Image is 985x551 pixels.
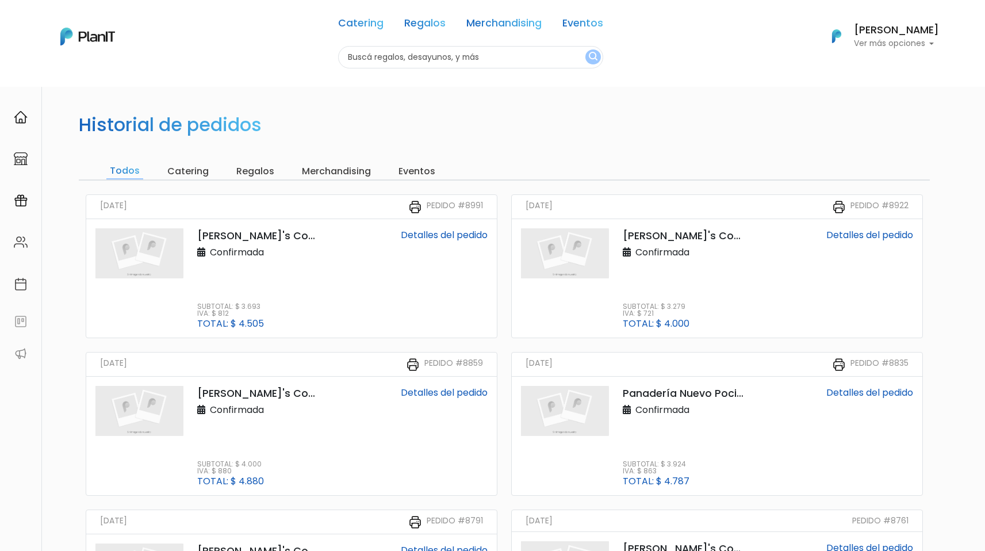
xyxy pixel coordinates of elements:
a: Catering [338,18,384,32]
p: Subtotal: $ 4.000 [197,461,264,468]
p: Confirmada [197,403,264,417]
p: Subtotal: $ 3.693 [197,303,264,310]
img: people-662611757002400ad9ed0e3c099ab2801c6687ba6c219adb57efc949bc21e19d.svg [14,235,28,249]
p: Total: $ 4.000 [623,319,689,328]
img: planit_placeholder-9427b205c7ae5e9bf800e9d23d5b17a34c4c1a44177066c4629bad40f2d9547d.png [95,386,183,436]
img: planit_placeholder-9427b205c7ae5e9bf800e9d23d5b17a34c4c1a44177066c4629bad40f2d9547d.png [521,386,609,436]
img: printer-31133f7acbd7ec30ea1ab4a3b6864c9b5ed483bd8d1a339becc4798053a55bbc.svg [832,200,846,214]
img: planit_placeholder-9427b205c7ae5e9bf800e9d23d5b17a34c4c1a44177066c4629bad40f2d9547d.png [521,228,609,278]
a: Detalles del pedido [401,386,488,399]
img: PlanIt Logo [60,28,115,45]
p: [PERSON_NAME]'s Coffee [197,228,319,243]
a: Merchandising [466,18,542,32]
img: printer-31133f7acbd7ec30ea1ab4a3b6864c9b5ed483bd8d1a339becc4798053a55bbc.svg [408,200,422,214]
p: IVA: $ 880 [197,468,264,475]
a: Detalles del pedido [826,228,913,242]
input: Buscá regalos, desayunos, y más [338,46,603,68]
p: [PERSON_NAME]'s Coffee [623,228,744,243]
img: calendar-87d922413cdce8b2cf7b7f5f62616a5cf9e4887200fb71536465627b3292af00.svg [14,277,28,291]
p: Confirmada [623,403,689,417]
small: Pedido #8791 [427,515,483,529]
p: Total: $ 4.787 [623,477,689,486]
p: Total: $ 4.880 [197,477,264,486]
img: partners-52edf745621dab592f3b2c58e3bca9d71375a7ef29c3b500c9f145b62cc070d4.svg [14,347,28,361]
p: IVA: $ 863 [623,468,689,475]
p: IVA: $ 812 [197,310,264,317]
small: Pedido #8922 [850,200,909,214]
small: [DATE] [100,200,127,214]
img: search_button-432b6d5273f82d61273b3651a40e1bd1b912527efae98b1b7a1b2c0702e16a8d.svg [589,52,597,63]
a: Detalles del pedido [401,228,488,242]
img: printer-31133f7acbd7ec30ea1ab4a3b6864c9b5ed483bd8d1a339becc4798053a55bbc.svg [406,358,420,372]
small: [DATE] [526,357,553,372]
p: Total: $ 4.505 [197,319,264,328]
img: marketplace-4ceaa7011d94191e9ded77b95e3339b90024bf715f7c57f8cf31f2d8c509eaba.svg [14,152,28,166]
h6: [PERSON_NAME] [854,25,939,36]
small: [DATE] [100,515,127,529]
p: Confirmada [197,246,264,259]
input: Regalos [233,163,278,179]
small: Pedido #8859 [424,357,483,372]
p: IVA: $ 721 [623,310,689,317]
small: Pedido #8761 [852,515,909,527]
img: feedback-78b5a0c8f98aac82b08bfc38622c3050aee476f2c9584af64705fc4e61158814.svg [14,315,28,328]
p: Subtotal: $ 3.279 [623,303,689,310]
small: Pedido #8835 [850,357,909,372]
a: Eventos [562,18,603,32]
input: Merchandising [298,163,374,179]
a: Regalos [404,18,446,32]
img: PlanIt Logo [824,24,849,49]
img: home-e721727adea9d79c4d83392d1f703f7f8bce08238fde08b1acbfd93340b81755.svg [14,110,28,124]
p: Confirmada [623,246,689,259]
a: Detalles del pedido [826,386,913,399]
small: [DATE] [100,357,127,372]
input: Catering [164,163,212,179]
img: printer-31133f7acbd7ec30ea1ab4a3b6864c9b5ed483bd8d1a339becc4798053a55bbc.svg [832,358,846,372]
p: Panadería Nuevo Pocitos [623,386,744,401]
p: [PERSON_NAME]'s Coffee [197,386,319,401]
small: [DATE] [526,515,553,527]
small: [DATE] [526,200,553,214]
button: PlanIt Logo [PERSON_NAME] Ver más opciones [817,21,939,51]
p: Subtotal: $ 3.924 [623,461,689,468]
p: Ver más opciones [854,40,939,48]
small: Pedido #8991 [427,200,483,214]
h2: Historial de pedidos [79,114,262,136]
img: campaigns-02234683943229c281be62815700db0a1741e53638e28bf9629b52c665b00959.svg [14,194,28,208]
input: Eventos [395,163,439,179]
img: planit_placeholder-9427b205c7ae5e9bf800e9d23d5b17a34c4c1a44177066c4629bad40f2d9547d.png [95,228,183,278]
img: printer-31133f7acbd7ec30ea1ab4a3b6864c9b5ed483bd8d1a339becc4798053a55bbc.svg [408,515,422,529]
input: Todos [106,163,143,179]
